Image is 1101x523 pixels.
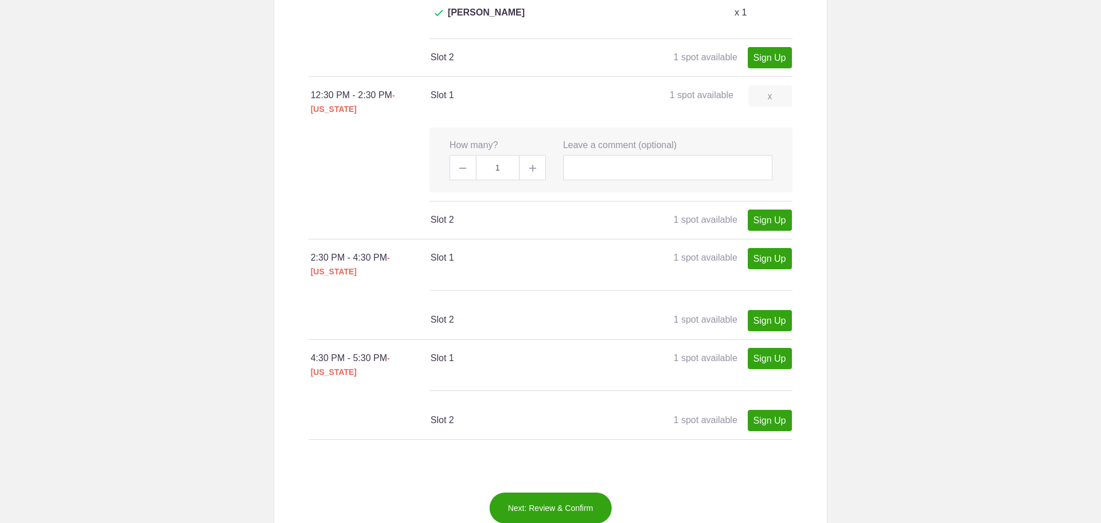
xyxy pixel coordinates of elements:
[431,51,611,64] h4: Slot 2
[311,251,431,278] div: 2:30 PM - 4:30 PM
[529,165,536,172] img: Plus gray
[435,10,443,17] img: Check dark green
[674,415,737,425] span: 1 spot available
[311,253,390,276] span: - [US_STATE]
[735,6,747,20] p: x 1
[674,315,737,324] span: 1 spot available
[431,413,611,427] h4: Slot 2
[450,139,498,152] label: How many?
[748,348,792,369] a: Sign Up
[674,353,737,363] span: 1 spot available
[431,213,611,227] h4: Slot 2
[674,253,737,262] span: 1 spot available
[748,86,792,107] a: x
[748,310,792,331] a: Sign Up
[311,351,431,379] div: 4:30 PM - 5:30 PM
[670,90,733,100] span: 1 spot available
[431,351,611,365] h4: Slot 1
[748,210,792,231] a: Sign Up
[748,248,792,269] a: Sign Up
[448,6,525,33] span: [PERSON_NAME]
[311,354,390,377] span: - [US_STATE]
[563,139,677,152] label: Leave a comment (optional)
[311,88,431,116] div: 12:30 PM - 2:30 PM
[431,313,611,327] h4: Slot 2
[748,47,792,68] a: Sign Up
[748,410,792,431] a: Sign Up
[674,215,737,224] span: 1 spot available
[311,91,395,114] span: - [US_STATE]
[459,168,466,169] img: Minus gray
[431,88,611,102] h4: Slot 1
[431,251,611,265] h4: Slot 1
[674,52,737,62] span: 1 spot available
